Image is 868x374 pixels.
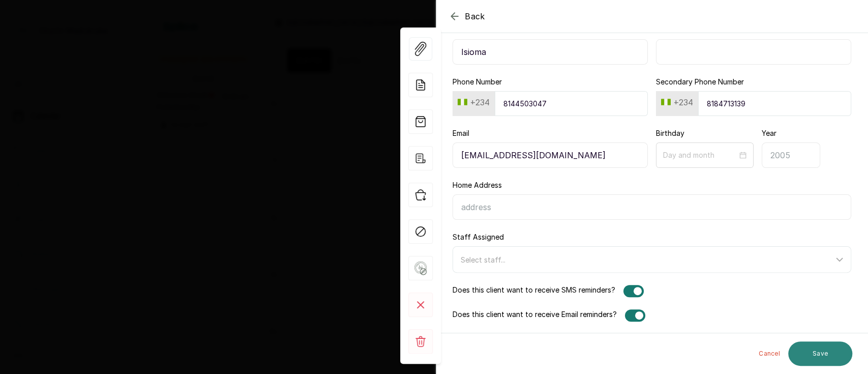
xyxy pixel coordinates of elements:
label: Phone Number [453,77,502,87]
input: address [453,194,851,220]
button: Back [448,10,485,22]
button: +234 [454,94,494,110]
label: Staff Assigned [453,232,504,242]
label: Birthday [656,128,684,138]
label: Email [453,128,469,138]
button: Cancel [751,341,788,366]
input: Enter first name here [453,39,648,65]
label: Secondary Phone Number [656,77,744,87]
input: 9151930463 [495,91,648,116]
span: Select staff... [461,255,505,264]
label: Year [762,128,776,138]
input: 2005 [762,142,820,168]
span: Back [465,10,485,22]
input: Day and month [663,150,737,161]
label: Does this client want to receive Email reminders? [453,309,617,322]
button: Save [788,341,852,366]
label: Home Address [453,180,502,190]
label: Does this client want to receive SMS reminders? [453,285,615,297]
input: 9151930463 [698,91,851,116]
button: +234 [657,94,697,110]
input: Enter last name here [656,39,851,65]
input: email@acme.com [453,142,648,168]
